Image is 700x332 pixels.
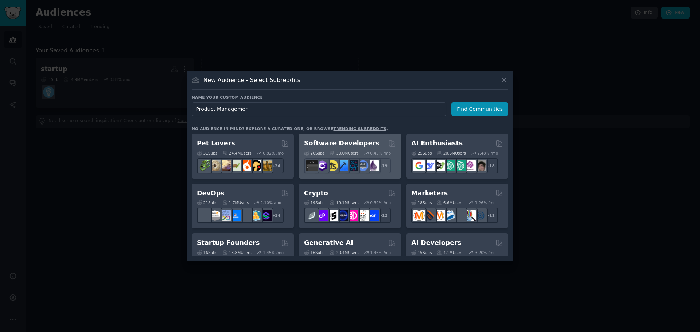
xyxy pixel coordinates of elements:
img: ethfinance [306,210,318,221]
img: bigseo [424,210,435,221]
div: 18 Sub s [411,200,432,205]
div: 16 Sub s [304,250,324,255]
img: AskComputerScience [357,160,369,171]
div: 6.6M Users [437,200,463,205]
img: web3 [337,210,348,221]
img: GoogleGeminiAI [413,160,425,171]
div: 21 Sub s [197,200,217,205]
div: 13.8M Users [222,250,251,255]
div: 20.4M Users [330,250,358,255]
img: AWS_Certified_Experts [209,210,221,221]
div: 1.26 % /mo [475,200,496,205]
div: 19.1M Users [330,200,358,205]
img: googleads [454,210,466,221]
div: + 24 [268,158,284,173]
h2: Generative AI [304,238,353,247]
div: 0.43 % /mo [370,151,391,156]
img: turtle [230,160,241,171]
img: azuredevops [199,210,210,221]
img: MarketingResearch [464,210,476,221]
div: 1.45 % /mo [263,250,284,255]
img: OnlineMarketing [475,210,486,221]
img: cockatiel [240,160,251,171]
div: 15 Sub s [411,250,432,255]
div: 24.4M Users [222,151,251,156]
h2: AI Developers [411,238,461,247]
img: platformengineering [240,210,251,221]
div: 0.39 % /mo [370,200,391,205]
div: + 11 [483,208,498,223]
img: content_marketing [413,210,425,221]
img: PlatformEngineers [260,210,272,221]
img: aws_cdk [250,210,261,221]
img: leopardgeckos [219,160,231,171]
a: trending subreddits [333,126,386,131]
img: ArtificalIntelligence [475,160,486,171]
img: dogbreed [260,160,272,171]
div: 3.20 % /mo [475,250,496,255]
img: PetAdvice [250,160,261,171]
div: 1.46 % /mo [370,250,391,255]
div: 16 Sub s [197,250,217,255]
div: + 12 [376,208,391,223]
h3: New Audience - Select Subreddits [203,76,300,84]
img: Emailmarketing [444,210,455,221]
div: 19 Sub s [304,200,324,205]
img: iOSProgramming [337,160,348,171]
div: + 14 [268,208,284,223]
button: Find Communities [451,102,508,116]
img: AskMarketing [434,210,445,221]
h2: Marketers [411,189,448,198]
h2: Startup Founders [197,238,260,247]
img: AItoolsCatalog [434,160,445,171]
h2: DevOps [197,189,225,198]
h2: Crypto [304,189,328,198]
img: herpetology [199,160,210,171]
img: defi_ [367,210,379,221]
img: OpenAIDev [464,160,476,171]
div: 2.48 % /mo [477,151,498,156]
img: learnjavascript [327,160,338,171]
h2: Software Developers [304,139,379,148]
img: csharp [316,160,328,171]
div: 25 Sub s [411,151,432,156]
div: 31 Sub s [197,151,217,156]
h2: AI Enthusiasts [411,139,463,148]
div: 1.7M Users [222,200,249,205]
img: reactnative [347,160,358,171]
div: No audience in mind? Explore a curated one, or browse . [192,126,388,131]
img: software [306,160,318,171]
div: 30.0M Users [330,151,358,156]
div: 20.6M Users [437,151,466,156]
img: ethstaker [327,210,338,221]
img: Docker_DevOps [219,210,231,221]
h3: Name your custom audience [192,95,508,100]
img: chatgpt_promptDesign [444,160,455,171]
img: defiblockchain [347,210,358,221]
img: CryptoNews [357,210,369,221]
div: 26 Sub s [304,151,324,156]
img: DeepSeek [424,160,435,171]
img: DevOpsLinks [230,210,241,221]
div: 2.10 % /mo [261,200,281,205]
div: + 18 [483,158,498,173]
img: elixir [367,160,379,171]
img: 0xPolygon [316,210,328,221]
input: Pick a short name, like "Digital Marketers" or "Movie-Goers" [192,102,446,116]
h2: Pet Lovers [197,139,235,148]
img: chatgpt_prompts_ [454,160,466,171]
div: 0.82 % /mo [263,151,284,156]
div: + 19 [376,158,391,173]
div: 4.1M Users [437,250,463,255]
img: ballpython [209,160,221,171]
